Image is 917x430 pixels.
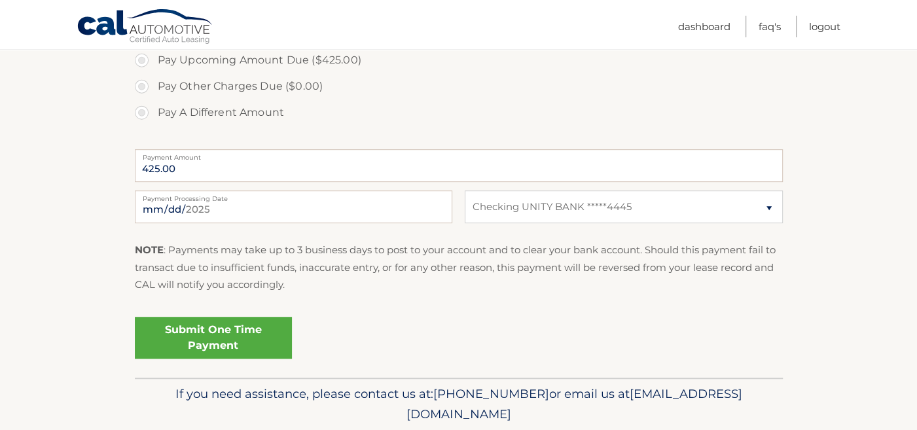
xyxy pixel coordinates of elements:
label: Pay Other Charges Due ($0.00) [135,73,783,99]
a: FAQ's [759,16,781,37]
p: If you need assistance, please contact us at: or email us at [143,384,774,425]
a: Dashboard [678,16,730,37]
a: Logout [809,16,840,37]
p: : Payments may take up to 3 business days to post to your account and to clear your bank account.... [135,242,783,293]
strong: NOTE [135,243,164,256]
span: [PHONE_NUMBER] [433,386,549,401]
label: Payment Amount [135,149,783,160]
label: Pay Upcoming Amount Due ($425.00) [135,47,783,73]
label: Payment Processing Date [135,190,452,201]
label: Pay A Different Amount [135,99,783,126]
a: Submit One Time Payment [135,317,292,359]
a: Cal Automotive [77,9,214,46]
input: Payment Date [135,190,452,223]
input: Payment Amount [135,149,783,182]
